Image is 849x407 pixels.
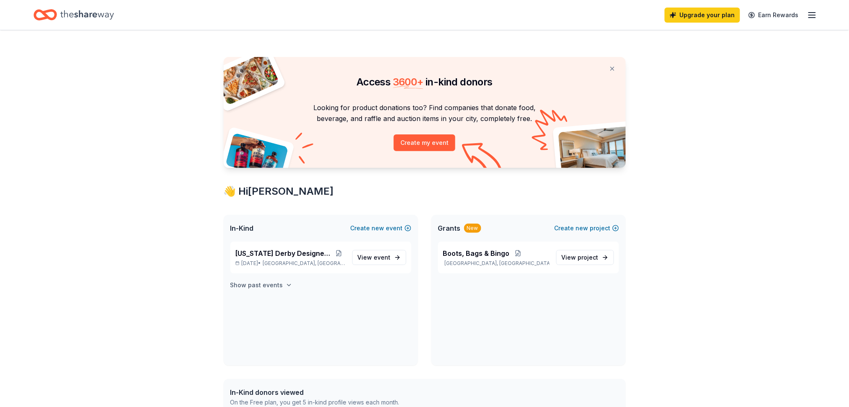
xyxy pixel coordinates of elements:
[743,8,804,23] a: Earn Rewards
[393,76,423,88] span: 3600 +
[356,76,493,88] span: Access in-kind donors
[34,5,114,25] a: Home
[351,223,411,233] button: Createnewevent
[235,248,333,258] span: [US_STATE] Derby Designer Bag Bingo
[372,223,385,233] span: new
[464,224,481,233] div: New
[555,223,619,233] button: Createnewproject
[235,260,346,267] p: [DATE] •
[578,254,599,261] span: project
[358,252,391,263] span: View
[214,52,279,106] img: Pizza
[234,102,616,124] p: Looking for product donations too? Find companies that donate food, beverage, and raffle and auct...
[230,223,254,233] span: In-Kind
[556,250,614,265] a: View project
[576,223,588,233] span: new
[374,254,391,261] span: event
[443,248,510,258] span: Boots, Bags & Bingo
[263,260,345,267] span: [GEOGRAPHIC_DATA], [GEOGRAPHIC_DATA]
[443,260,550,267] p: [GEOGRAPHIC_DATA], [GEOGRAPHIC_DATA]
[394,134,455,151] button: Create my event
[438,223,461,233] span: Grants
[562,252,599,263] span: View
[230,387,400,397] div: In-Kind donors viewed
[230,280,292,290] button: Show past events
[230,280,283,290] h4: Show past events
[224,185,626,198] div: 👋 Hi [PERSON_NAME]
[665,8,740,23] a: Upgrade your plan
[462,143,504,174] img: Curvy arrow
[352,250,406,265] a: View event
